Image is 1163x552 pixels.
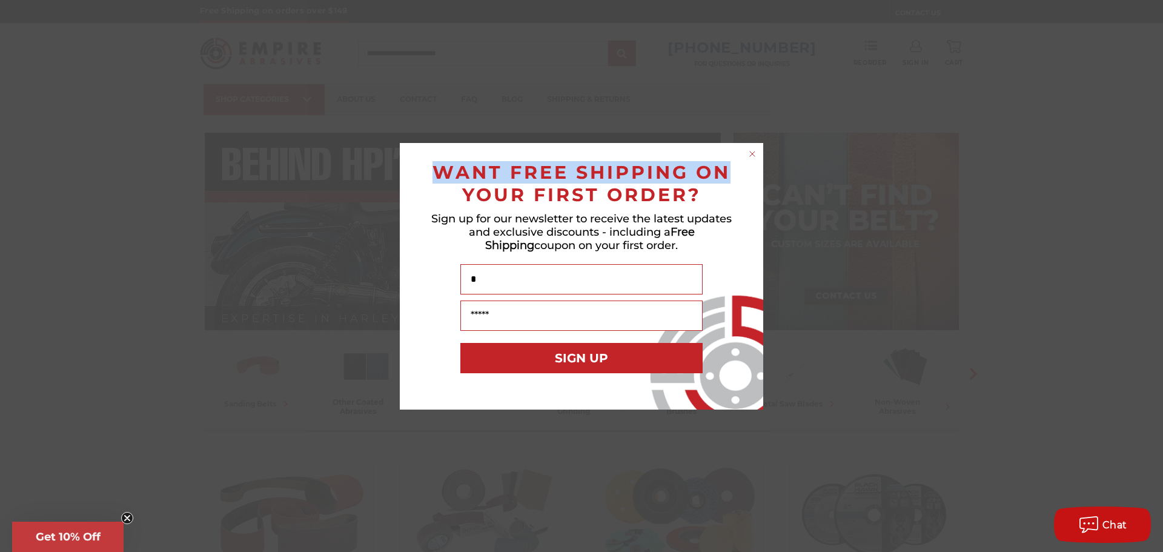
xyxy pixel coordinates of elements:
[485,225,695,252] span: Free Shipping
[1102,519,1127,531] span: Chat
[1054,507,1151,543] button: Chat
[431,212,732,252] span: Sign up for our newsletter to receive the latest updates and exclusive discounts - including a co...
[460,343,703,373] button: SIGN UP
[432,161,731,206] span: WANT FREE SHIPPING ON YOUR FIRST ORDER?
[746,148,758,160] button: Close dialog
